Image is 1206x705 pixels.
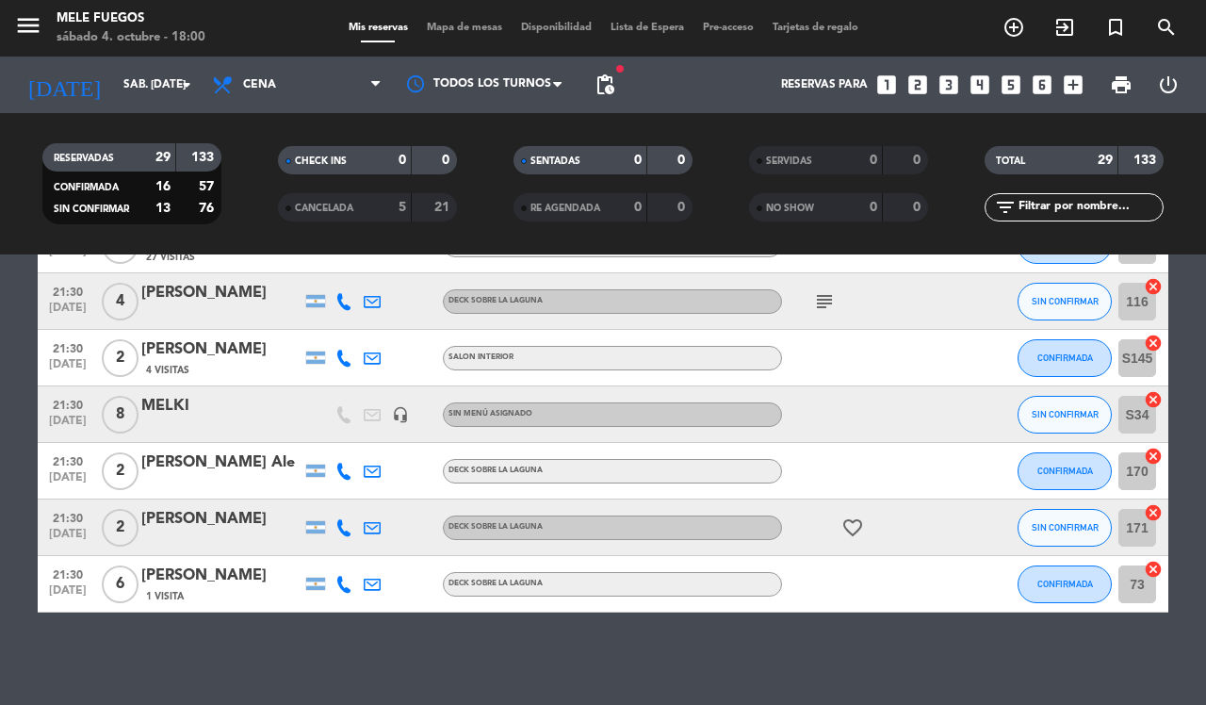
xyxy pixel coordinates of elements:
div: Mele Fuegos [57,9,205,28]
span: Mis reservas [339,23,417,33]
span: [DATE] [44,245,91,267]
i: looks_6 [1030,73,1054,97]
span: Pre-acceso [693,23,763,33]
span: 6 [102,566,139,603]
i: looks_5 [999,73,1023,97]
i: cancel [1144,503,1163,522]
div: [PERSON_NAME] [141,337,301,362]
div: [PERSON_NAME] [141,507,301,532]
span: SENTADAS [530,156,580,166]
strong: 76 [199,202,218,215]
span: 21:30 [44,393,91,415]
i: search [1155,16,1178,39]
span: RE AGENDADA [530,204,600,213]
span: 27 Visitas [146,250,195,265]
i: favorite_border [841,516,864,539]
i: cancel [1144,390,1163,409]
strong: 0 [870,154,877,167]
span: CONFIRMADA [54,183,119,192]
div: [PERSON_NAME] Ale [141,451,301,475]
strong: 0 [677,154,689,167]
strong: 5 [399,201,406,214]
i: turned_in_not [1104,16,1127,39]
span: Cena [243,78,276,91]
i: add_box [1061,73,1085,97]
strong: 0 [913,154,924,167]
i: arrow_drop_down [175,74,198,96]
span: CONFIRMADA [1037,466,1093,476]
span: DECK SOBRE LA LAGUNA [448,523,543,531]
span: SIN CONFIRMAR [54,205,129,214]
span: [DATE] [44,415,91,436]
i: cancel [1144,447,1163,466]
div: [PERSON_NAME] [141,564,301,588]
span: DECK SOBRE LA LAGUNA [448,580,543,587]
span: Mapa de mesas [417,23,512,33]
i: filter_list [994,196,1017,219]
span: DECK SOBRE LA LAGUNA [448,467,543,474]
input: Filtrar por nombre... [1017,197,1163,218]
span: 1 Visita [146,589,184,604]
span: SIN CONFIRMAR [1032,409,1099,419]
span: 21:30 [44,336,91,358]
i: headset_mic [392,406,409,423]
span: 4 [102,283,139,320]
strong: 0 [634,201,642,214]
button: SIN CONFIRMAR [1018,509,1112,547]
span: NO SHOW [766,204,814,213]
span: [DATE] [44,302,91,323]
span: Lista de Espera [601,23,693,33]
span: 21:30 [44,280,91,302]
strong: 0 [442,154,453,167]
span: 21:30 [44,506,91,528]
span: CANCELADA [295,204,353,213]
div: MELKI [141,394,301,418]
span: Tarjetas de regalo [763,23,868,33]
span: fiber_manual_record [614,63,626,74]
i: exit_to_app [1053,16,1076,39]
span: CONFIRMADA [1037,579,1093,589]
span: [DATE] [44,358,91,380]
button: CONFIRMADA [1018,452,1112,490]
strong: 133 [1133,154,1160,167]
button: CONFIRMADA [1018,339,1112,377]
span: 8 [102,396,139,434]
button: SIN CONFIRMAR [1018,396,1112,434]
span: Reservas para [781,78,868,91]
span: 21:30 [44,563,91,584]
span: [DATE] [44,584,91,606]
i: cancel [1144,334,1163,352]
span: DECK SOBRE LA LAGUNA [448,297,543,304]
strong: 0 [913,201,924,214]
span: 2 [102,452,139,490]
span: SALON INTERIOR [448,353,513,361]
button: menu [14,11,42,46]
span: [DATE] [44,528,91,549]
strong: 133 [191,151,218,164]
div: LOG OUT [1145,57,1192,113]
span: SERVIDAS [766,156,812,166]
span: print [1110,74,1133,96]
strong: 21 [434,201,453,214]
strong: 29 [1098,154,1113,167]
i: power_settings_new [1157,74,1180,96]
span: Sin menú asignado [448,410,532,418]
i: menu [14,11,42,40]
i: add_circle_outline [1002,16,1025,39]
span: [DATE] [44,471,91,493]
i: cancel [1144,277,1163,296]
i: looks_two [905,73,930,97]
div: [PERSON_NAME] [141,281,301,305]
strong: 0 [677,201,689,214]
span: CONFIRMADA [1037,352,1093,363]
span: RESERVADAS [54,154,114,163]
strong: 29 [155,151,171,164]
i: subject [813,290,836,313]
span: TOTAL [996,156,1025,166]
strong: 0 [399,154,406,167]
span: pending_actions [594,74,616,96]
strong: 57 [199,180,218,193]
strong: 0 [634,154,642,167]
button: SIN CONFIRMAR [1018,283,1112,320]
div: sábado 4. octubre - 18:00 [57,28,205,47]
